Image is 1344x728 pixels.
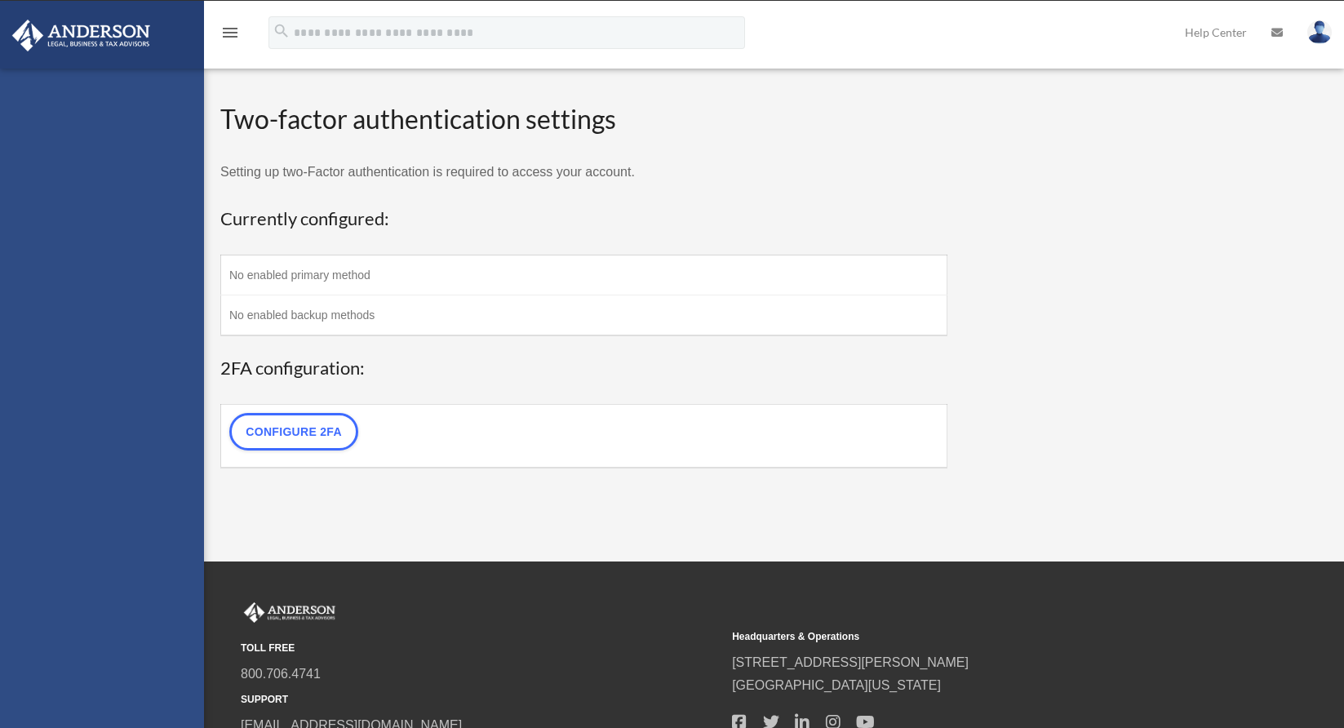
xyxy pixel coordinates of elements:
[220,23,240,42] i: menu
[732,678,941,692] a: [GEOGRAPHIC_DATA][US_STATE]
[220,101,947,138] h2: Two-factor authentication settings
[732,628,1212,646] small: Headquarters & Operations
[221,255,947,295] td: No enabled primary method
[241,602,339,624] img: Anderson Advisors Platinum Portal
[221,295,947,336] td: No enabled backup methods
[732,655,969,669] a: [STREET_ADDRESS][PERSON_NAME]
[273,22,291,40] i: search
[7,20,155,51] img: Anderson Advisors Platinum Portal
[220,206,947,232] h3: Currently configured:
[229,413,358,451] a: Configure 2FA
[1307,20,1332,44] img: User Pic
[241,640,721,657] small: TOLL FREE
[220,29,240,42] a: menu
[220,161,947,184] p: Setting up two-Factor authentication is required to access your account.
[241,667,321,681] a: 800.706.4741
[220,356,947,381] h3: 2FA configuration:
[241,691,721,708] small: SUPPORT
